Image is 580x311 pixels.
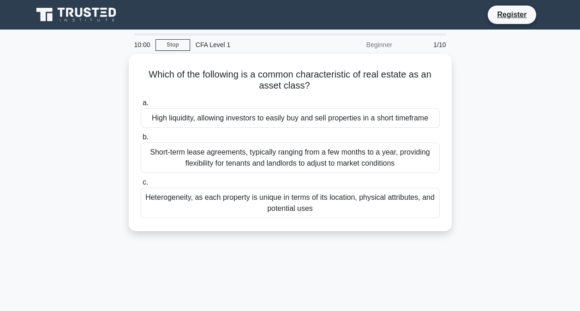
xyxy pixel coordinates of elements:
div: Short-term lease agreements, typically ranging from a few months to a year, providing flexibility... [141,143,440,173]
div: CFA Level 1 [190,36,317,54]
span: b. [143,133,149,141]
a: Register [491,9,532,20]
div: Beginner [317,36,398,54]
div: 1/10 [398,36,452,54]
div: Heterogeneity, as each property is unique in terms of its location, physical attributes, and pote... [141,188,440,218]
span: a. [143,99,149,107]
div: High liquidity, allowing investors to easily buy and sell properties in a short timeframe [141,108,440,128]
span: c. [143,178,148,186]
h5: Which of the following is a common characteristic of real estate as an asset class? [140,69,441,92]
div: 10:00 [129,36,155,54]
a: Stop [155,39,190,51]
